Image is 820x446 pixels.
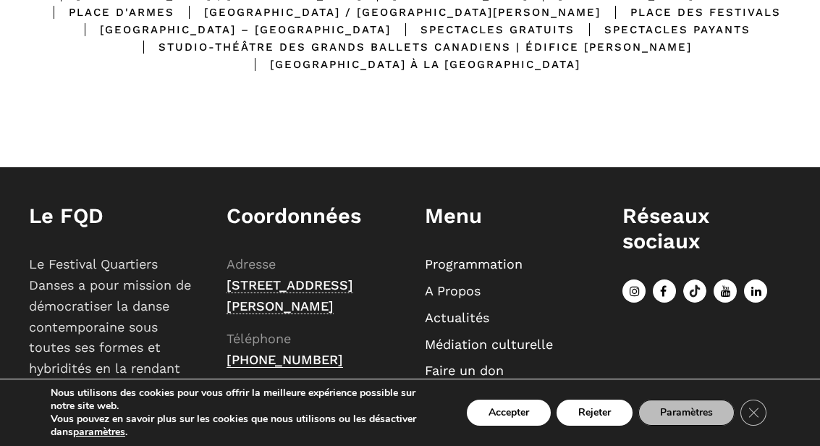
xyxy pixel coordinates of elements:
[425,256,523,272] a: Programmation
[29,203,198,229] h1: Le FQD
[29,254,198,421] p: Le Festival Quartiers Danses a pour mission de démocratiser la danse contemporaine sous toutes se...
[467,400,551,426] button: Accepter
[425,337,553,352] a: Médiation culturelle
[51,413,439,439] p: Vous pouvez en savoir plus sur les cookies que nous utilisons ou les désactiver dans .
[575,21,751,38] div: Spectacles Payants
[70,21,391,38] div: [GEOGRAPHIC_DATA] – [GEOGRAPHIC_DATA]
[51,387,439,413] p: Nous utilisons des cookies pour vous offrir la meilleure expérience possible sur notre site web.
[557,400,633,426] button: Rejeter
[73,426,125,439] button: paramètres
[240,56,580,73] div: [GEOGRAPHIC_DATA] à la [GEOGRAPHIC_DATA]
[227,256,276,272] span: Adresse
[174,4,601,21] div: [GEOGRAPHIC_DATA] / [GEOGRAPHIC_DATA][PERSON_NAME]
[227,203,395,229] h1: Coordonnées
[425,363,504,378] a: Faire un don
[425,283,481,298] a: A Propos
[622,203,791,254] h1: Réseaux sociaux
[425,310,489,325] a: Actualités
[39,4,174,21] div: Place d'Armes
[425,203,593,229] h1: Menu
[601,4,781,21] div: Place des Festivals
[638,400,735,426] button: Paramètres
[391,21,575,38] div: Spectacles gratuits
[740,400,766,426] button: Close GDPR Cookie Banner
[129,38,692,56] div: Studio-Théâtre des Grands Ballets Canadiens | Édifice [PERSON_NAME]
[227,331,291,346] span: Téléphone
